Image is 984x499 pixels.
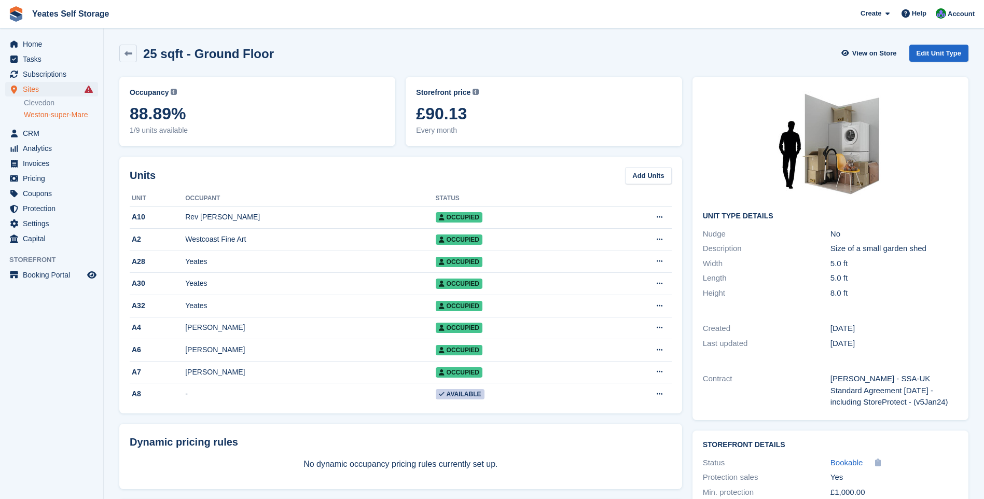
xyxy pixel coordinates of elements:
[5,52,98,66] a: menu
[85,85,93,93] i: Smart entry sync failures have occurred
[703,228,830,240] div: Nudge
[416,87,470,98] span: Storefront price
[5,156,98,171] a: menu
[830,457,863,469] a: Bookable
[5,82,98,96] a: menu
[24,110,98,120] a: Weston-super-Mare
[703,487,830,498] div: Min. protection
[185,344,435,355] div: [PERSON_NAME]
[130,234,185,245] div: A2
[130,104,385,123] span: 88.89%
[130,344,185,355] div: A6
[23,201,85,216] span: Protection
[5,171,98,186] a: menu
[840,45,901,62] a: View on Store
[5,141,98,156] a: menu
[23,171,85,186] span: Pricing
[703,472,830,483] div: Protection sales
[436,323,482,333] span: Occupied
[23,156,85,171] span: Invoices
[830,228,958,240] div: No
[830,272,958,284] div: 5.0 ft
[5,216,98,231] a: menu
[185,322,435,333] div: [PERSON_NAME]
[130,212,185,223] div: A10
[703,373,830,408] div: Contract
[130,458,672,470] p: No dynamic occupancy pricing rules currently set up.
[171,89,177,95] img: icon-info-grey-7440780725fd019a000dd9b08b2336e03edf1995a4989e88bcd33f0948082b44.svg
[436,212,482,223] span: Occupied
[436,389,484,399] span: Available
[703,258,830,270] div: Width
[416,104,671,123] span: £90.13
[5,268,98,282] a: menu
[185,367,435,378] div: [PERSON_NAME]
[436,234,482,245] span: Occupied
[185,278,435,289] div: Yeates
[130,278,185,289] div: A30
[436,301,482,311] span: Occupied
[830,338,958,350] div: [DATE]
[130,300,185,311] div: A32
[130,256,185,267] div: A28
[5,37,98,51] a: menu
[130,190,185,207] th: Unit
[23,141,85,156] span: Analytics
[948,9,975,19] span: Account
[436,345,482,355] span: Occupied
[23,37,85,51] span: Home
[28,5,114,22] a: Yeates Self Storage
[625,167,671,184] a: Add Units
[5,67,98,81] a: menu
[8,6,24,22] img: stora-icon-8386f47178a22dfd0bd8f6a31ec36ba5ce8667c1dd55bd0f319d3a0aa187defe.svg
[23,52,85,66] span: Tasks
[9,255,103,265] span: Storefront
[703,338,830,350] div: Last updated
[130,434,672,450] div: Dynamic pricing rules
[830,373,958,408] div: [PERSON_NAME] - SSA-UK Standard Agreement [DATE] - including StoreProtect - (v5Jan24)
[909,45,968,62] a: Edit Unit Type
[830,487,958,498] div: £1,000.00
[912,8,926,19] span: Help
[830,472,958,483] div: Yes
[86,269,98,281] a: Preview store
[436,367,482,378] span: Occupied
[130,322,185,333] div: A4
[830,323,958,335] div: [DATE]
[5,231,98,246] a: menu
[185,383,435,405] td: -
[852,48,897,59] span: View on Store
[830,458,863,467] span: Bookable
[703,457,830,469] div: Status
[5,126,98,141] a: menu
[23,82,85,96] span: Sites
[830,258,958,270] div: 5.0 ft
[416,125,671,136] span: Every month
[703,287,830,299] div: Height
[753,87,908,204] img: 25-sqft-unit.jpg
[185,234,435,245] div: Westcoast Fine Art
[185,212,435,223] div: Rev [PERSON_NAME]
[436,190,599,207] th: Status
[5,186,98,201] a: menu
[130,367,185,378] div: A7
[436,257,482,267] span: Occupied
[185,256,435,267] div: Yeates
[23,186,85,201] span: Coupons
[703,243,830,255] div: Description
[23,67,85,81] span: Subscriptions
[23,268,85,282] span: Booking Portal
[23,231,85,246] span: Capital
[936,8,946,19] img: Joe
[185,190,435,207] th: Occupant
[703,323,830,335] div: Created
[24,98,98,108] a: Clevedon
[23,126,85,141] span: CRM
[130,168,156,183] h2: Units
[185,300,435,311] div: Yeates
[703,272,830,284] div: Length
[130,125,385,136] span: 1/9 units available
[830,287,958,299] div: 8.0 ft
[436,279,482,289] span: Occupied
[473,89,479,95] img: icon-info-grey-7440780725fd019a000dd9b08b2336e03edf1995a4989e88bcd33f0948082b44.svg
